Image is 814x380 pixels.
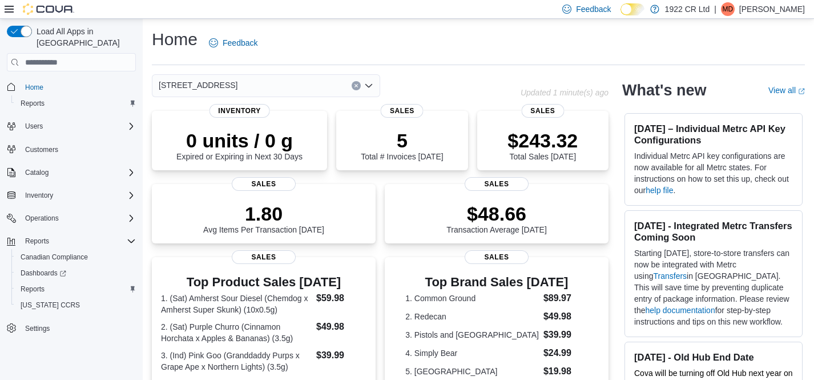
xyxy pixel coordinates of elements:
p: 1.80 [203,202,324,225]
span: Sales [465,250,529,264]
h3: [DATE] - Old Hub End Date [634,351,793,363]
span: Feedback [576,3,611,15]
h3: Top Brand Sales [DATE] [405,275,588,289]
dd: $89.97 [543,291,588,305]
h3: [DATE] - Integrated Metrc Transfers Coming Soon [634,220,793,243]
dt: 4. Simply Bear [405,347,539,359]
button: Customers [2,141,140,158]
span: MD [723,2,734,16]
dd: $19.98 [543,365,588,378]
button: Canadian Compliance [11,249,140,265]
div: Transaction Average [DATE] [446,202,547,234]
a: Dashboards [11,265,140,281]
dd: $49.98 [316,320,366,334]
a: help documentation [645,306,715,315]
h1: Home [152,28,198,51]
span: Washington CCRS [16,298,136,312]
span: Reports [25,237,49,246]
span: Sales [232,250,296,264]
a: Reports [16,97,49,110]
span: Home [21,79,136,94]
div: Avg Items Per Transaction [DATE] [203,202,324,234]
p: 1922 CR Ltd [665,2,710,16]
span: Dashboards [21,269,66,278]
span: Home [25,83,43,92]
span: Canadian Compliance [16,250,136,264]
button: Reports [11,95,140,111]
span: Inventory [209,104,270,118]
button: Reports [2,233,140,249]
span: [US_STATE] CCRS [21,301,80,310]
p: $243.32 [507,129,578,152]
button: Settings [2,320,140,337]
span: Reports [21,234,136,248]
span: Reports [16,282,136,296]
p: $48.66 [446,202,547,225]
span: Reports [16,97,136,110]
dd: $24.99 [543,346,588,360]
p: 0 units / 0 g [176,129,303,152]
img: Cova [23,3,74,15]
h2: What's new [622,81,706,99]
span: Customers [21,142,136,157]
span: Dashboards [16,266,136,280]
dd: $59.98 [316,291,366,305]
input: Dark Mode [620,3,644,15]
a: Dashboards [16,266,71,280]
a: [US_STATE] CCRS [16,298,84,312]
div: Total # Invoices [DATE] [361,129,443,161]
h3: [DATE] – Individual Metrc API Key Configurations [634,123,793,146]
span: Settings [21,321,136,335]
span: Sales [465,177,529,191]
dt: 2. (Sat) Purple Churro (Cinnamon Horchata x Apples & Bananas) (3.5g) [161,321,312,344]
button: Clear input [352,81,361,90]
button: Catalog [21,166,53,179]
span: Operations [25,214,59,223]
button: Operations [2,210,140,226]
p: Starting [DATE], store-to-store transfers can now be integrated with Metrc using in [GEOGRAPHIC_D... [634,247,793,327]
p: [PERSON_NAME] [739,2,805,16]
a: View allExternal link [768,86,805,95]
button: Reports [11,281,140,297]
a: Customers [21,143,63,157]
button: Catalog [2,165,140,181]
a: Reports [16,282,49,296]
button: Open list of options [364,81,373,90]
span: Catalog [25,168,49,177]
span: Canadian Compliance [21,253,88,262]
span: Sales [381,104,424,118]
dt: 1. (Sat) Amherst Sour Diesel (Chemdog x Amherst Super Skunk) (10x0.5g) [161,293,312,315]
span: Reports [21,285,45,294]
button: [US_STATE] CCRS [11,297,140,313]
dd: $39.99 [316,349,366,362]
span: Feedback [223,37,257,49]
dt: 5. [GEOGRAPHIC_DATA] [405,366,539,377]
span: Inventory [21,189,136,202]
dt: 3. Pistols and [GEOGRAPHIC_DATA] [405,329,539,341]
span: Customers [25,145,58,154]
button: Users [2,118,140,134]
a: help file [646,186,673,195]
svg: External link [798,88,805,95]
dd: $49.98 [543,310,588,323]
span: Load All Apps in [GEOGRAPHIC_DATA] [32,26,136,49]
div: Expired or Expiring in Next 30 Days [176,129,303,161]
nav: Complex example [7,74,136,366]
span: Users [25,122,43,131]
button: Reports [21,234,54,248]
a: Home [21,81,48,94]
span: Users [21,119,136,133]
span: Settings [25,324,50,333]
button: Users [21,119,47,133]
p: | [714,2,716,16]
dd: $39.99 [543,328,588,342]
p: 5 [361,129,443,152]
span: Sales [521,104,564,118]
a: Feedback [204,31,262,54]
button: Inventory [2,187,140,203]
dt: 3. (Ind) Pink Goo (Granddaddy Purps x Grape Ape x Northern Lights) (3.5g) [161,350,312,373]
a: Transfers [653,271,687,281]
dt: 2. Redecan [405,311,539,322]
span: Sales [232,177,296,191]
p: Individual Metrc API key configurations are now available for all Metrc states. For instructions ... [634,150,793,196]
